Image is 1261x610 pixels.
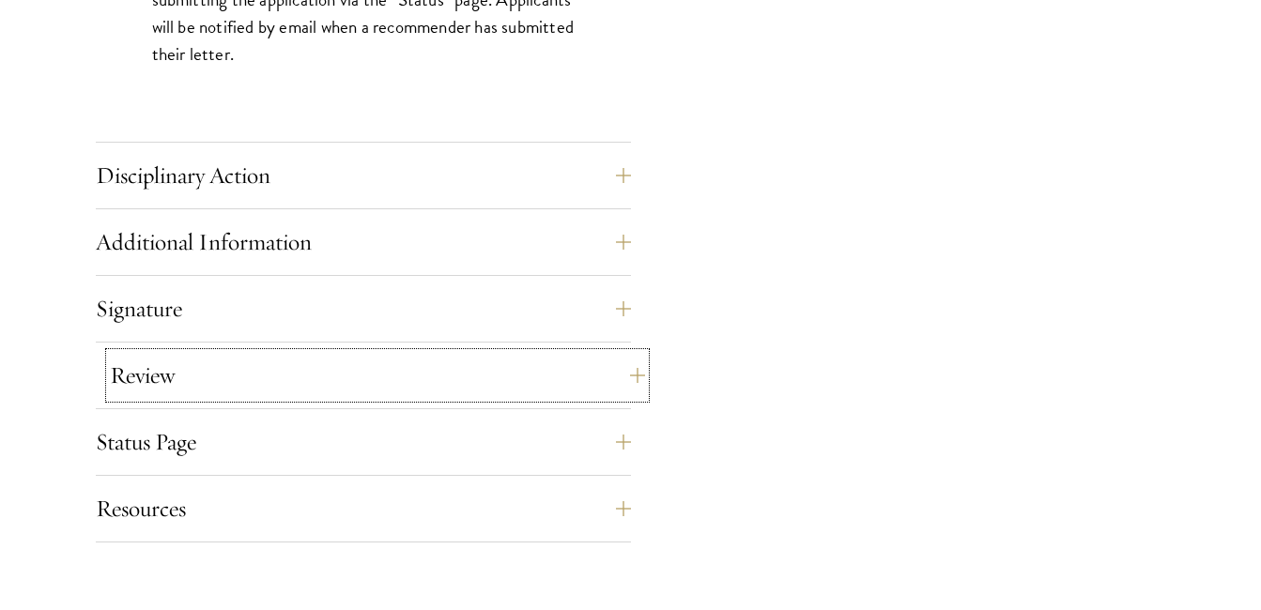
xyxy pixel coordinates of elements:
button: Review [110,353,645,398]
button: Additional Information [96,220,631,265]
button: Signature [96,286,631,331]
button: Resources [96,486,631,531]
button: Disciplinary Action [96,153,631,198]
button: Status Page [96,419,631,465]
